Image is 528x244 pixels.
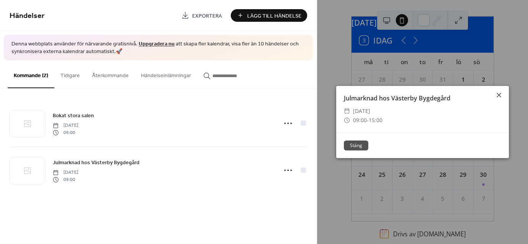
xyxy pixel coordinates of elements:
[344,141,368,150] button: Stäng
[353,107,370,116] span: [DATE]
[344,116,350,125] div: ​
[8,60,54,88] button: Kommande (2)
[53,159,139,167] span: Julmarknad hos Västerby Bygdegård
[54,60,86,87] button: Tidigare
[176,9,228,22] a: Exportera
[53,112,94,120] span: Bokat stora salen
[192,12,222,20] span: Exportera
[344,107,350,116] div: ​
[353,116,367,124] span: 09:00
[53,158,139,167] a: Julmarknad hos Västerby Bygdegård
[139,39,175,49] a: Uppgradera nu
[369,116,382,124] span: 15:00
[247,12,301,20] span: Lägg Till Händelse
[53,169,78,176] span: [DATE]
[10,8,45,23] span: Händelser
[53,176,78,183] span: 09:00
[53,111,94,120] a: Bokat stora salen
[53,122,78,129] span: [DATE]
[231,9,307,22] button: Lägg Till Händelse
[11,40,305,55] span: Denna webbplats använder för närvarande gratisnivå. att skapa fler kalendrar, visa fler än 10 hän...
[336,94,509,103] div: Julmarknad hos Västerby Bygdegård
[53,129,78,136] span: 09:00
[367,116,369,124] span: -
[86,60,135,87] button: Återkommande
[135,60,197,87] button: Händelseinlämningar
